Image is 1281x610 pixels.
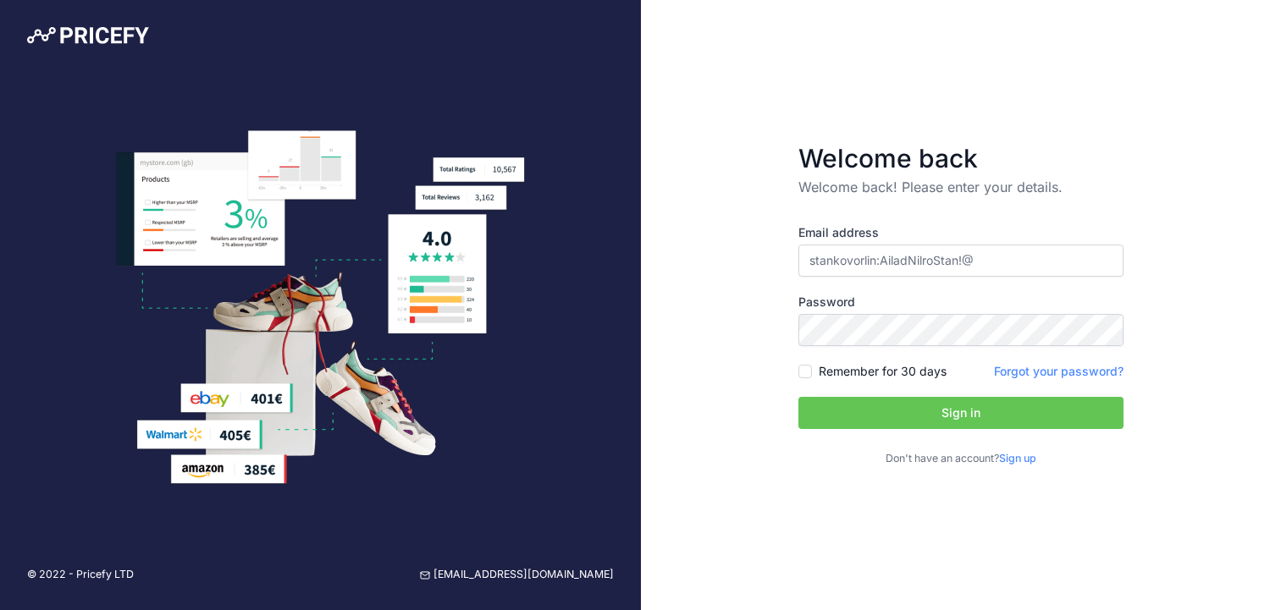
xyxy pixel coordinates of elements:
[798,245,1124,277] input: Enter your email
[999,452,1036,464] a: Sign up
[798,143,1124,173] h3: Welcome back
[798,451,1124,467] p: Don't have an account?
[798,224,1124,241] label: Email address
[798,294,1124,310] label: Password
[798,177,1124,197] p: Welcome back! Please enter your details.
[798,397,1124,429] button: Sign in
[420,567,614,583] a: [EMAIL_ADDRESS][DOMAIN_NAME]
[819,363,947,380] label: Remember for 30 days
[994,364,1124,378] a: Forgot your password?
[27,567,134,583] p: © 2022 - Pricefy LTD
[27,27,149,44] img: Pricefy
